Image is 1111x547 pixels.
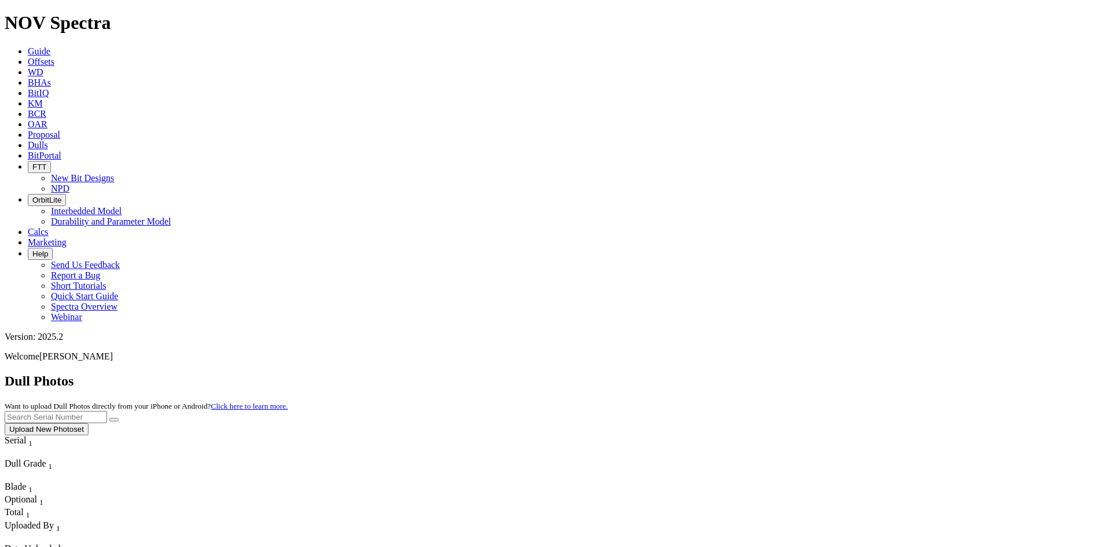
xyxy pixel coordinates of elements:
[51,291,118,301] a: Quick Start Guide
[28,109,46,119] a: BCR
[32,196,61,204] span: OrbitLite
[5,332,1106,342] div: Version: 2025.2
[28,119,47,129] a: OAR
[28,161,51,173] button: FTT
[28,67,43,77] a: WD
[5,482,45,494] div: Sort None
[51,216,171,226] a: Durability and Parameter Model
[28,482,32,491] span: Sort None
[5,507,24,517] span: Total
[5,520,114,544] div: Sort None
[49,462,53,471] sub: 1
[32,249,48,258] span: Help
[51,281,106,291] a: Short Tutorials
[28,88,49,98] a: BitIQ
[28,227,49,237] a: Calcs
[28,57,54,67] a: Offsets
[51,312,82,322] a: Webinar
[51,183,69,193] a: NPD
[28,140,48,150] a: Dulls
[32,163,46,171] span: FTT
[5,351,1106,362] p: Welcome
[5,533,114,544] div: Column Menu
[5,458,86,482] div: Sort None
[5,373,1106,389] h2: Dull Photos
[5,411,107,423] input: Search Serial Number
[51,260,120,270] a: Send Us Feedback
[5,448,54,458] div: Column Menu
[5,520,54,530] span: Uploaded By
[5,507,45,520] div: Total Sort None
[39,351,113,361] span: [PERSON_NAME]
[5,435,54,458] div: Sort None
[5,458,86,471] div: Dull Grade Sort None
[28,435,32,445] span: Sort None
[51,270,100,280] a: Report a Bug
[5,494,45,507] div: Sort None
[51,206,122,216] a: Interbedded Model
[28,439,32,447] sub: 1
[51,173,114,183] a: New Bit Designs
[5,471,86,482] div: Column Menu
[5,458,46,468] span: Dull Grade
[28,248,53,260] button: Help
[28,485,32,494] sub: 1
[28,150,61,160] a: BitPortal
[5,507,45,520] div: Sort None
[5,402,288,410] small: Want to upload Dull Photos directly from your iPhone or Android?
[28,237,67,247] a: Marketing
[28,98,43,108] a: KM
[49,458,53,468] span: Sort None
[5,435,26,445] span: Serial
[28,130,60,139] a: Proposal
[5,494,37,504] span: Optional
[5,482,26,491] span: Blade
[51,302,117,311] a: Spectra Overview
[5,520,114,533] div: Uploaded By Sort None
[211,402,288,410] a: Click here to learn more.
[39,494,43,504] span: Sort None
[26,511,30,520] sub: 1
[28,194,66,206] button: OrbitLite
[56,524,60,533] sub: 1
[5,494,45,507] div: Optional Sort None
[5,423,89,435] button: Upload New Photoset
[5,12,1106,34] h1: NOV Spectra
[5,435,54,448] div: Serial Sort None
[26,507,30,517] span: Sort None
[56,520,60,530] span: Sort None
[28,78,51,87] a: BHAs
[39,498,43,506] sub: 1
[28,46,50,56] a: Guide
[5,482,45,494] div: Blade Sort None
